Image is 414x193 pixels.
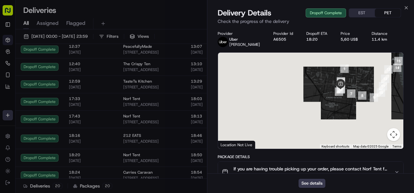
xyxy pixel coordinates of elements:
div: Provider Id [273,31,296,36]
span: 24,99 US$ [234,172,389,178]
button: Map camera controls [387,128,400,141]
button: EST [349,9,375,17]
p: Check the progress of the delivery [218,18,404,25]
button: PET [375,9,401,17]
span: Map data ©2025 Google [353,145,388,148]
img: Nash [6,6,19,19]
div: 9 [367,91,381,104]
span: Delivery Details [218,8,271,18]
div: 18:20 [306,37,330,42]
div: Distance [372,31,390,36]
p: Welcome 👋 [6,25,118,36]
button: Keyboard shortcuts [321,144,349,149]
p: Uber [229,37,260,42]
div: 📗 [6,94,12,99]
img: 1736555255976-a54dd68f-1ca7-489b-9aae-adbdc363a1c4 [6,61,18,73]
div: Provider [218,31,263,36]
button: A6505 [273,37,286,42]
div: 8 [355,89,369,102]
img: uber-new-logo.jpeg [218,37,228,47]
div: Location Not Live [218,141,255,149]
div: Dropoff ETA [306,31,330,36]
div: 7 [344,87,358,100]
div: 3 [334,75,348,88]
div: 14 [390,61,404,75]
div: 12 [378,72,392,86]
a: 📗Knowledge Base [4,91,52,102]
div: Package Details [218,154,404,159]
div: Start new chat [22,61,106,68]
div: 13 [382,63,395,76]
img: Google [220,140,241,149]
a: Terms (opens in new tab) [392,145,401,148]
span: Knowledge Base [13,93,49,100]
div: 11.4 km [372,37,390,42]
span: Pylon [64,109,78,114]
input: Got a question? Start typing here... [17,41,116,48]
div: 15 [392,54,405,68]
span: [PERSON_NAME] [229,42,260,47]
div: 5,60 US$ [341,37,361,42]
button: Start new chat [110,63,118,71]
div: Price [341,31,361,36]
div: 10 [374,86,388,99]
a: Powered byPylon [46,109,78,114]
button: If you are having trouble picking up your order, please contact Norf Tent for pickup at 267764949... [218,162,403,182]
a: Open this area in Google Maps (opens a new window) [220,140,241,149]
span: API Documentation [61,93,104,100]
div: 11 [376,79,390,93]
div: 1 [338,62,351,76]
button: See details [299,179,325,188]
div: 💻 [55,94,60,99]
div: We're available if you need us! [22,68,82,73]
span: If you are having trouble picking up your order, please contact Norf Tent for pickup at 267764949... [234,166,389,172]
div: 6 [332,85,346,98]
a: 💻API Documentation [52,91,106,102]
